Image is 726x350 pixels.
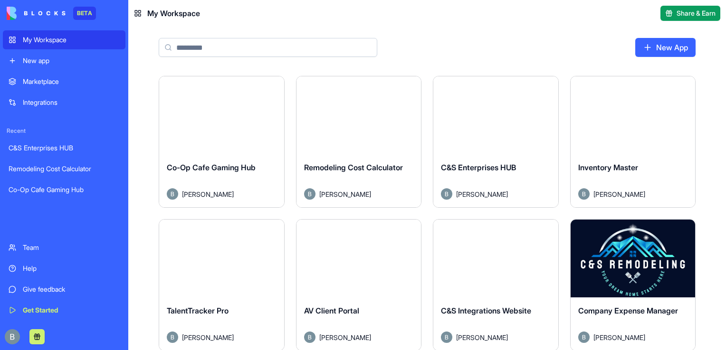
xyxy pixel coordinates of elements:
[319,189,371,199] span: [PERSON_NAME]
[3,93,125,112] a: Integrations
[23,77,120,86] div: Marketplace
[182,332,234,342] span: [PERSON_NAME]
[182,189,234,199] span: [PERSON_NAME]
[593,332,645,342] span: [PERSON_NAME]
[167,188,178,200] img: Avatar
[570,76,696,208] a: Inventory MasterAvatar[PERSON_NAME]
[23,98,120,107] div: Integrations
[578,306,678,315] span: Company Expense Manager
[167,306,229,315] span: TalentTracker Pro
[23,264,120,273] div: Help
[9,143,120,153] div: C&S Enterprises HUB
[296,76,422,208] a: Remodeling Cost CalculatorAvatar[PERSON_NAME]
[578,163,638,172] span: Inventory Master
[456,189,508,199] span: [PERSON_NAME]
[304,306,359,315] span: AV Client Portal
[3,72,125,91] a: Marketplace
[304,163,403,172] span: Remodeling Cost Calculator
[3,138,125,157] a: C&S Enterprises HUB
[660,6,720,21] button: Share & Earn
[167,332,178,343] img: Avatar
[23,305,120,315] div: Get Started
[677,9,716,18] span: Share & Earn
[578,188,590,200] img: Avatar
[7,7,66,20] img: logo
[441,163,516,172] span: C&S Enterprises HUB
[3,180,125,199] a: Co-Op Cafe Gaming Hub
[441,332,452,343] img: Avatar
[3,301,125,320] a: Get Started
[304,332,315,343] img: Avatar
[593,189,645,199] span: [PERSON_NAME]
[3,238,125,257] a: Team
[304,188,315,200] img: Avatar
[3,280,125,299] a: Give feedback
[9,185,120,194] div: Co-Op Cafe Gaming Hub
[159,76,285,208] a: Co-Op Cafe Gaming HubAvatar[PERSON_NAME]
[319,332,371,342] span: [PERSON_NAME]
[9,164,120,174] div: Remodeling Cost Calculator
[578,332,590,343] img: Avatar
[3,127,125,135] span: Recent
[7,7,96,20] a: BETA
[441,306,531,315] span: C&S Integrations Website
[3,259,125,278] a: Help
[456,332,508,342] span: [PERSON_NAME]
[23,35,120,45] div: My Workspace
[147,8,200,19] span: My Workspace
[23,285,120,294] div: Give feedback
[441,188,452,200] img: Avatar
[635,38,696,57] a: New App
[73,7,96,20] div: BETA
[433,76,559,208] a: C&S Enterprises HUBAvatar[PERSON_NAME]
[3,159,125,178] a: Remodeling Cost Calculator
[3,30,125,49] a: My Workspace
[5,329,20,344] img: ACg8ocIug40qN1SCXJiinWdltW7QsPxROn8ZAVDlgOtPD8eQfXIZmw=s96-c
[23,243,120,252] div: Team
[3,51,125,70] a: New app
[167,163,256,172] span: Co-Op Cafe Gaming Hub
[23,56,120,65] div: New app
